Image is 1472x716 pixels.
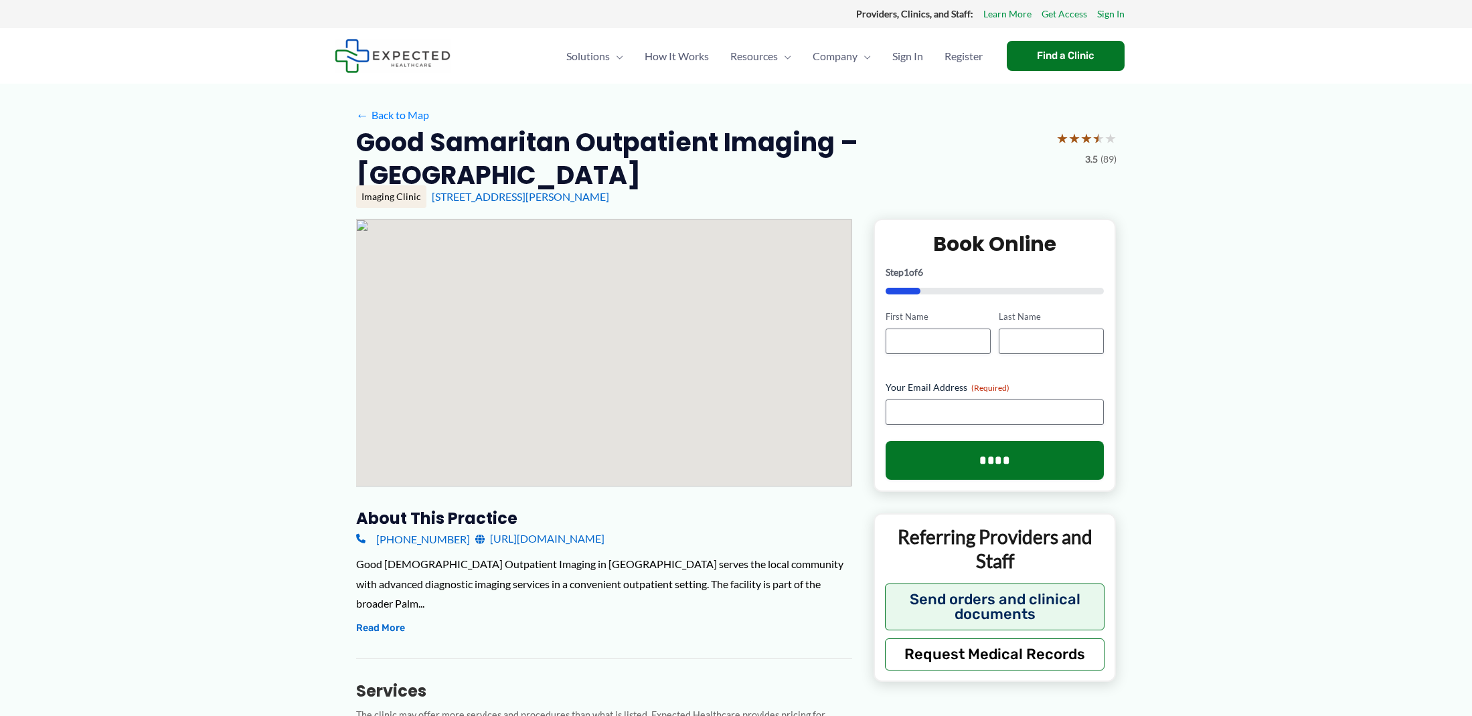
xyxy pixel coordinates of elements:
button: Read More [356,620,405,636]
nav: Primary Site Navigation [556,33,993,80]
span: ★ [1105,126,1117,151]
a: CompanyMenu Toggle [802,33,882,80]
span: Register [945,33,983,80]
h3: About this practice [356,508,852,529]
a: Sign In [882,33,934,80]
a: How It Works [634,33,720,80]
a: Register [934,33,993,80]
span: ★ [1080,126,1092,151]
a: [PHONE_NUMBER] [356,529,470,549]
span: ← [356,108,369,121]
a: Find a Clinic [1007,41,1125,71]
span: (Required) [971,383,1009,393]
span: Menu Toggle [778,33,791,80]
span: Menu Toggle [610,33,623,80]
p: Step of [886,268,1105,277]
img: Expected Healthcare Logo - side, dark font, small [335,39,451,73]
span: 6 [918,266,923,278]
div: Good [DEMOGRAPHIC_DATA] Outpatient Imaging in [GEOGRAPHIC_DATA] serves the local community with a... [356,554,852,614]
span: ★ [1056,126,1068,151]
a: ←Back to Map [356,105,429,125]
label: Your Email Address [886,381,1105,394]
p: Referring Providers and Staff [885,525,1105,573]
span: 1 [904,266,909,278]
span: Solutions [566,33,610,80]
a: Sign In [1097,5,1125,23]
button: Request Medical Records [885,638,1105,670]
div: Imaging Clinic [356,185,426,208]
button: Send orders and clinical documents [885,584,1105,630]
h2: Good Samaritan Outpatient Imaging – [GEOGRAPHIC_DATA] [356,126,1046,192]
span: 3.5 [1085,151,1098,168]
span: (89) [1100,151,1117,168]
a: [STREET_ADDRESS][PERSON_NAME] [432,190,609,203]
strong: Providers, Clinics, and Staff: [856,8,973,19]
a: ResourcesMenu Toggle [720,33,802,80]
a: SolutionsMenu Toggle [556,33,634,80]
label: Last Name [999,310,1104,323]
span: Company [813,33,857,80]
span: ★ [1068,126,1080,151]
span: Resources [730,33,778,80]
a: Learn More [983,5,1032,23]
h3: Services [356,681,852,701]
span: Sign In [892,33,923,80]
a: [URL][DOMAIN_NAME] [475,529,604,549]
span: How It Works [645,33,709,80]
label: First Name [886,310,991,323]
span: Menu Toggle [857,33,871,80]
a: Get Access [1042,5,1087,23]
h2: Book Online [886,231,1105,257]
span: ★ [1092,126,1105,151]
